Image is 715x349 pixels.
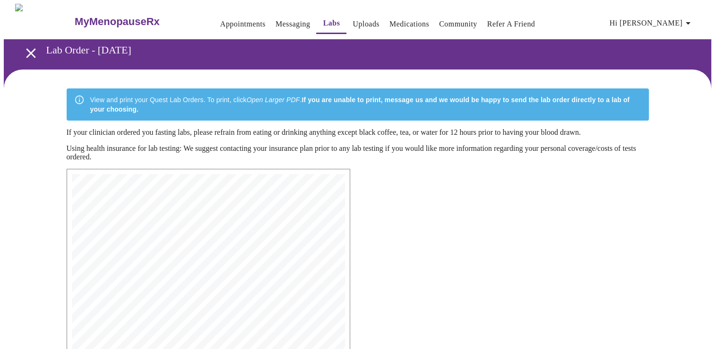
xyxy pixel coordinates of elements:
[435,15,481,34] button: Community
[353,17,379,31] a: Uploads
[98,322,180,327] span: NPI: [US_HEALTHCARE_NPI]
[487,17,535,31] a: Refer a Friend
[98,268,217,273] span: [GEOGRAPHIC_DATA], [US_STATE] 30188
[98,309,159,315] span: Ordering Physician
[316,14,346,34] button: Labs
[220,17,266,31] a: Appointments
[98,297,159,303] span: Order date: [DATE]
[90,91,641,118] div: View and print your Quest Lab Orders. To print, click .
[98,255,142,261] span: [PERSON_NAME]
[98,279,176,285] span: DOB: [DEMOGRAPHIC_DATA]
[483,15,539,34] button: Refer a Friend
[386,15,433,34] button: Medications
[272,15,314,34] button: Messaging
[90,96,630,113] strong: If you are unable to print, message us and we would be happy to send the lab order directly to a ...
[98,208,155,213] span: [GEOGRAPHIC_DATA]
[98,250,166,255] span: Patient Information:
[606,14,698,33] button: Hi [PERSON_NAME]
[98,201,152,207] span: [STREET_ADDRESS]
[98,340,309,345] span: 457 Ferritin | CPT: 82728 | Dx: N95.2, R53.83, Z79.890,
[98,262,155,267] span: 154 Village Trace
[15,4,74,39] img: MyMenopauseRx Logo
[98,315,244,321] span: Name: [PERSON_NAME], WHNP-[GEOGRAPHIC_DATA]
[98,219,163,225] span: Fax: [PHONE_NUMBER]
[67,128,649,137] p: If your clinician ordered you fasting labs, please refrain from eating or drinking anything excep...
[98,273,132,279] span: 7703372300
[216,15,269,34] button: Appointments
[98,214,169,219] span: Phone: [PHONE_NUMBER]
[17,39,45,67] button: open drawer
[67,144,649,161] p: Using health insurance for lab testing: We suggest contacting your insurance plan prior to any la...
[98,196,190,201] span: MyMenopauseRx Medical Group
[276,17,310,31] a: Messaging
[75,16,160,28] h3: MyMenopauseRx
[98,333,146,339] span: Tests ordered:
[439,17,477,31] a: Community
[349,15,383,34] button: Uploads
[98,286,176,291] span: Sex: [DEMOGRAPHIC_DATA]
[98,232,146,237] span: Insurance Bill
[74,5,198,38] a: MyMenopauseRx
[323,17,340,30] a: Labs
[98,237,180,243] span: Account Number: 73929327
[247,96,300,104] em: Open Larger PDF
[389,17,429,31] a: Medications
[610,17,694,30] span: Hi [PERSON_NAME]
[46,44,663,56] h3: Lab Order - [DATE]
